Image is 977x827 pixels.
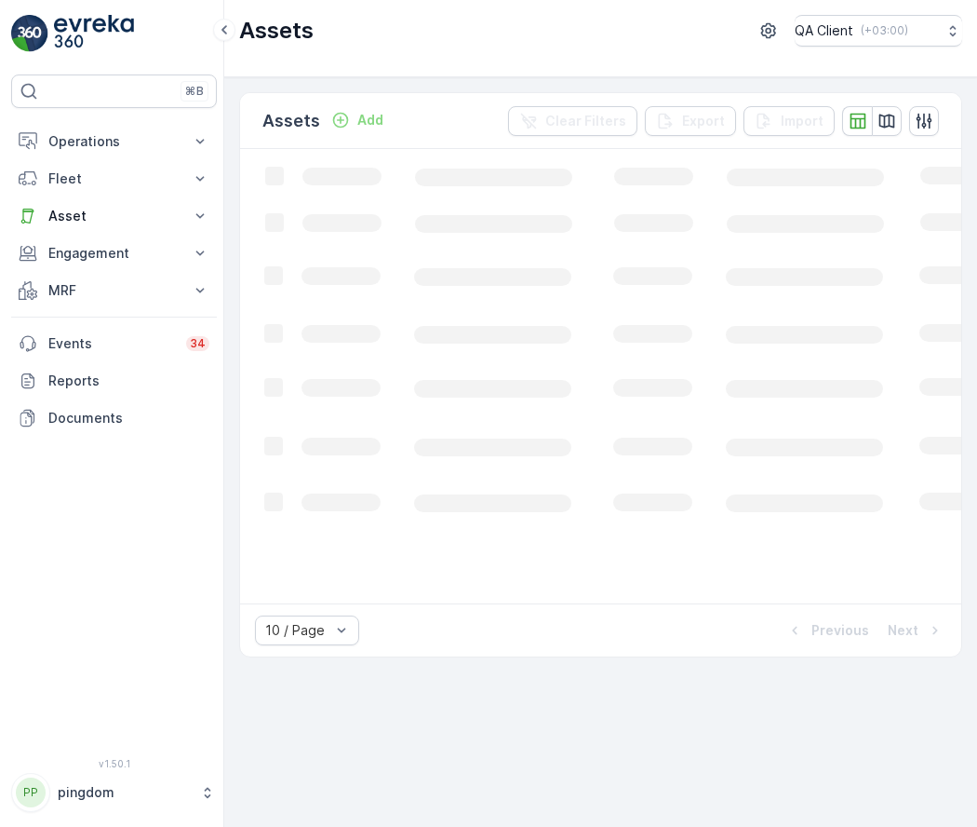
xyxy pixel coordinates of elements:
[11,758,217,769] span: v 1.50.1
[262,108,320,134] p: Assets
[48,169,180,188] p: Fleet
[48,409,209,427] p: Documents
[11,197,217,235] button: Asset
[48,281,180,300] p: MRF
[861,23,908,38] p: ( +03:00 )
[48,244,180,263] p: Engagement
[11,160,217,197] button: Fleet
[11,272,217,309] button: MRF
[11,400,217,437] a: Documents
[811,621,869,640] p: Previous
[795,15,962,47] button: QA Client(+03:00)
[545,112,626,130] p: Clear Filters
[16,778,46,807] div: PP
[781,112,823,130] p: Import
[357,111,383,129] p: Add
[11,362,217,400] a: Reports
[11,15,48,52] img: logo
[54,15,134,52] img: logo_light-DOdMpM7g.png
[11,773,217,812] button: PPpingdom
[508,106,637,136] button: Clear Filters
[743,106,835,136] button: Import
[190,336,206,351] p: 34
[888,621,918,640] p: Next
[48,372,209,390] p: Reports
[11,325,217,362] a: Events34
[185,84,204,99] p: ⌘B
[682,112,725,130] p: Export
[783,619,871,642] button: Previous
[795,21,853,40] p: QA Client
[11,235,217,272] button: Engagement
[324,109,391,131] button: Add
[48,207,180,225] p: Asset
[48,132,180,151] p: Operations
[58,783,191,802] p: pingdom
[645,106,736,136] button: Export
[11,123,217,160] button: Operations
[48,334,175,353] p: Events
[239,16,314,46] p: Assets
[886,619,946,642] button: Next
